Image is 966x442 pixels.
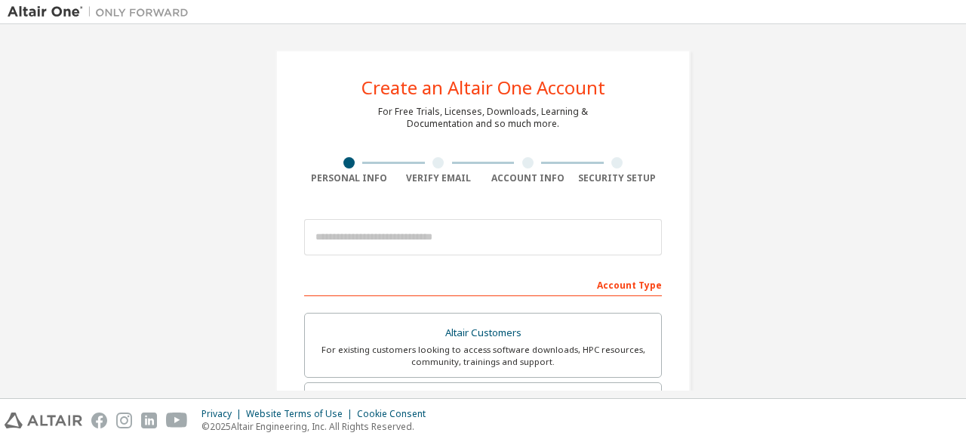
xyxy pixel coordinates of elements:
div: Altair Customers [314,323,652,344]
div: Privacy [202,408,246,420]
img: Altair One [8,5,196,20]
div: Verify Email [394,172,484,184]
img: facebook.svg [91,413,107,428]
div: Personal Info [304,172,394,184]
img: altair_logo.svg [5,413,82,428]
div: Website Terms of Use [246,408,357,420]
p: © 2025 Altair Engineering, Inc. All Rights Reserved. [202,420,435,433]
div: Cookie Consent [357,408,435,420]
div: For Free Trials, Licenses, Downloads, Learning & Documentation and so much more. [378,106,588,130]
img: linkedin.svg [141,413,157,428]
div: For existing customers looking to access software downloads, HPC resources, community, trainings ... [314,344,652,368]
div: Account Type [304,272,662,296]
img: youtube.svg [166,413,188,428]
div: Account Info [483,172,573,184]
img: instagram.svg [116,413,132,428]
div: Security Setup [573,172,663,184]
div: Create an Altair One Account [361,79,605,97]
